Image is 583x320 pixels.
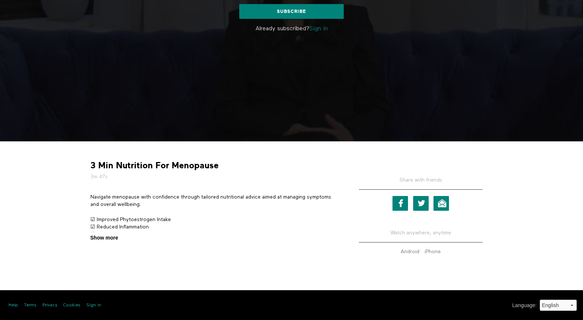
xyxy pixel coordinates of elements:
a: iPhone [423,249,443,254]
h5: Watch anywhere, anytime [359,224,483,242]
strong: iPhone [425,249,441,254]
strong: Android [401,249,419,254]
a: Terms [24,302,37,309]
a: Help [8,302,18,309]
a: Facebook [392,196,408,211]
p: Already subscribed? [183,24,401,33]
strong: 3 Min Nutrition For Menopause [90,160,219,171]
h5: 3m 47s [90,173,338,180]
a: Subscribe [239,4,344,19]
a: Android [399,249,421,254]
a: Sign in [86,302,101,309]
a: Sign in [309,26,328,32]
p: Navigate menopause with confidence through tailored nutritional advice aimed at managing symptoms... [90,193,338,209]
h5: Share with friends [359,176,483,190]
a: Twitter [413,196,429,211]
label: Language : [512,302,536,309]
span: Show more [90,234,118,242]
p: ☑ Improved Phytoestrogen Intake ☑ Reduced Inflammation ☑ Increased Symptom Management [90,216,338,238]
a: Email [433,196,449,211]
a: Cookies [63,302,80,309]
a: Privacy [42,302,57,309]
